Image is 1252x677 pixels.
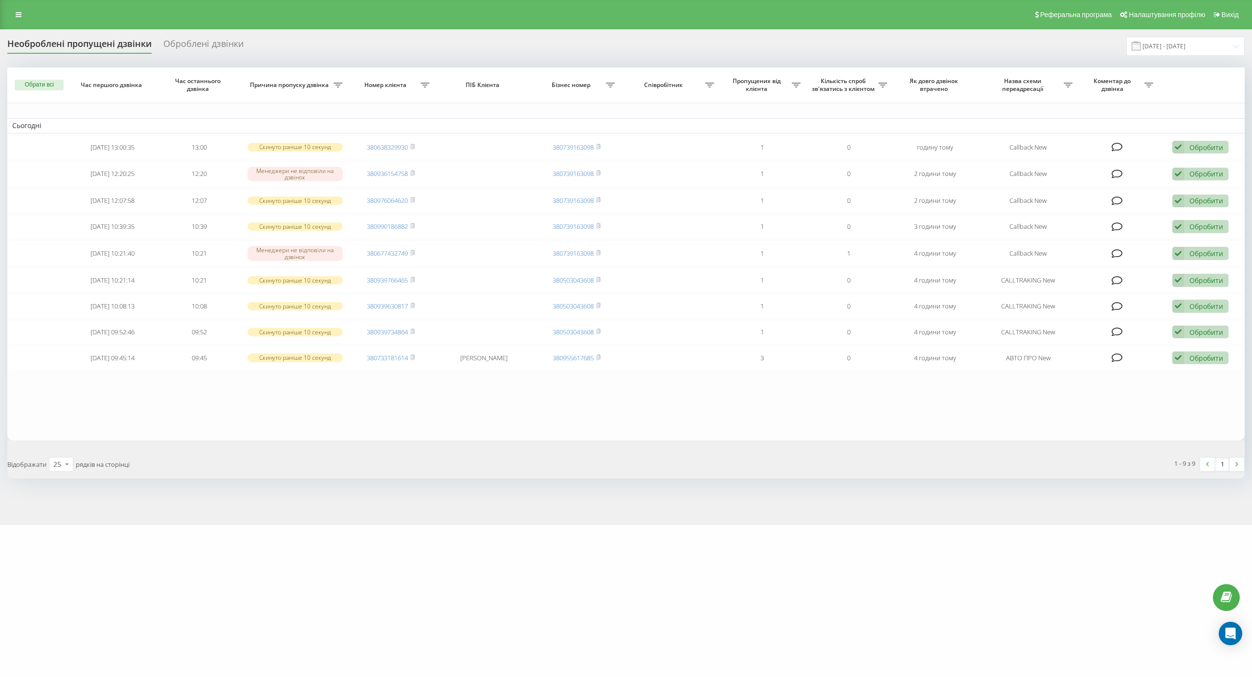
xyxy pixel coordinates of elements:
[538,81,606,89] span: Бізнес номер
[892,294,979,318] td: 4 години тому
[719,240,805,266] td: 1
[979,161,1077,187] td: Callback New
[892,135,979,159] td: годину тому
[367,143,408,152] a: 380638329930
[719,161,805,187] td: 1
[69,215,156,239] td: [DATE] 10:39:35
[7,118,1245,133] td: Сьогодні
[156,320,243,344] td: 09:52
[69,135,156,159] td: [DATE] 13:00:35
[805,268,892,292] td: 0
[76,460,130,469] span: рядків на сторінці
[979,346,1077,370] td: АВТО ПРО New
[719,320,805,344] td: 1
[553,353,594,362] a: 380955617685
[810,77,878,92] span: Кількість спроб зв'язатись з клієнтом
[156,215,243,239] td: 10:39
[367,276,408,284] a: 380939766465
[156,294,243,318] td: 10:08
[434,346,533,370] td: [PERSON_NAME]
[892,161,979,187] td: 2 години тому
[247,197,343,205] div: Скинуто раніше 10 секунд
[53,459,61,469] div: 25
[164,77,233,92] span: Час останнього дзвінка
[553,169,594,178] a: 380739163098
[892,268,979,292] td: 4 години тому
[892,215,979,239] td: 3 години тому
[1219,622,1242,645] div: Open Intercom Messenger
[247,222,343,231] div: Скинуто раніше 10 секунд
[805,161,892,187] td: 0
[805,294,892,318] td: 0
[1189,276,1223,285] div: Обробити
[1082,77,1144,92] span: Коментар до дзвінка
[15,80,64,90] button: Обрати всі
[805,320,892,344] td: 0
[553,302,594,310] a: 380503043608
[247,328,343,336] div: Скинуто раніше 10 секунд
[156,268,243,292] td: 10:21
[367,249,408,258] a: 380677432749
[719,346,805,370] td: 3
[979,320,1077,344] td: CALLTRAKING New
[247,302,343,310] div: Скинуто раніше 10 секунд
[979,240,1077,266] td: Callback New
[367,302,408,310] a: 380939630817
[367,169,408,178] a: 380936154758
[69,189,156,213] td: [DATE] 12:07:58
[1189,143,1223,152] div: Обробити
[553,249,594,258] a: 380739163098
[1189,169,1223,178] div: Обробити
[979,294,1077,318] td: CALLTRAKING New
[1129,11,1205,19] span: Налаштування профілю
[1189,302,1223,311] div: Обробити
[353,81,421,89] span: Номер клієнта
[892,240,979,266] td: 4 години тому
[805,240,892,266] td: 1
[367,196,408,205] a: 380976064620
[1189,196,1223,205] div: Обробити
[1174,459,1195,468] div: 1 - 9 з 9
[1189,249,1223,258] div: Обробити
[719,294,805,318] td: 1
[553,328,594,336] a: 380503043608
[719,268,805,292] td: 1
[156,161,243,187] td: 12:20
[156,240,243,266] td: 10:21
[719,135,805,159] td: 1
[444,81,524,89] span: ПІБ Клієнта
[805,189,892,213] td: 0
[247,143,343,151] div: Скинуто раніше 10 секунд
[553,143,594,152] a: 380739163098
[979,215,1077,239] td: Callback New
[1189,353,1223,363] div: Обробити
[719,215,805,239] td: 1
[901,77,970,92] span: Як довго дзвінок втрачено
[1189,222,1223,231] div: Обробити
[805,346,892,370] td: 0
[979,135,1077,159] td: Callback New
[7,39,152,54] div: Необроблені пропущені дзвінки
[724,77,792,92] span: Пропущених від клієнта
[553,196,594,205] a: 380739163098
[553,222,594,231] a: 380739163098
[156,135,243,159] td: 13:00
[719,189,805,213] td: 1
[979,189,1077,213] td: Callback New
[7,460,46,469] span: Відображати
[156,346,243,370] td: 09:45
[1222,11,1239,19] span: Вихід
[984,77,1064,92] span: Назва схеми переадресації
[69,268,156,292] td: [DATE] 10:21:14
[553,276,594,284] a: 380503043608
[805,215,892,239] td: 0
[979,268,1077,292] td: CALLTRAKING New
[892,320,979,344] td: 4 години тому
[163,39,244,54] div: Оброблені дзвінки
[892,189,979,213] td: 2 години тому
[69,320,156,344] td: [DATE] 09:52:46
[156,189,243,213] td: 12:07
[625,81,705,89] span: Співробітник
[69,161,156,187] td: [DATE] 12:20:25
[247,246,343,261] div: Менеджери не відповіли на дзвінок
